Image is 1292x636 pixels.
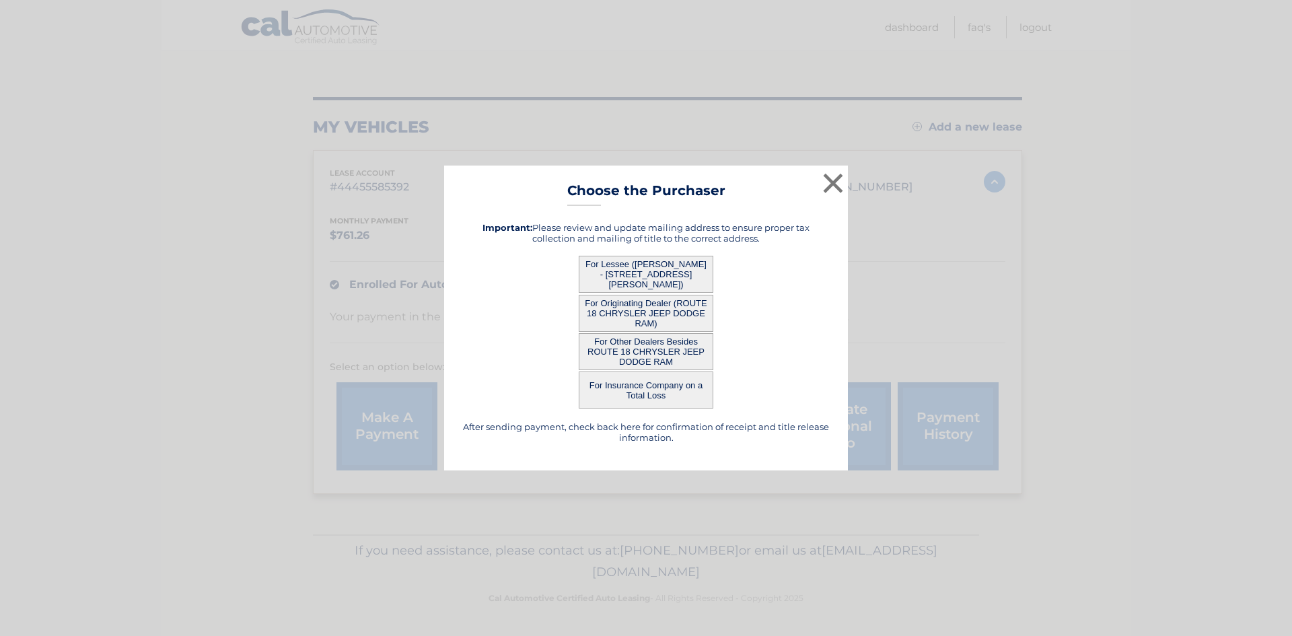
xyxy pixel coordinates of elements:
[482,222,532,233] strong: Important:
[579,372,713,409] button: For Insurance Company on a Total Loss
[461,222,831,244] h5: Please review and update mailing address to ensure proper tax collection and mailing of title to ...
[567,182,725,206] h3: Choose the Purchaser
[820,170,847,197] button: ×
[579,295,713,332] button: For Originating Dealer (ROUTE 18 CHRYSLER JEEP DODGE RAM)
[461,421,831,443] h5: After sending payment, check back here for confirmation of receipt and title release information.
[579,256,713,293] button: For Lessee ([PERSON_NAME] - [STREET_ADDRESS][PERSON_NAME])
[579,333,713,370] button: For Other Dealers Besides ROUTE 18 CHRYSLER JEEP DODGE RAM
